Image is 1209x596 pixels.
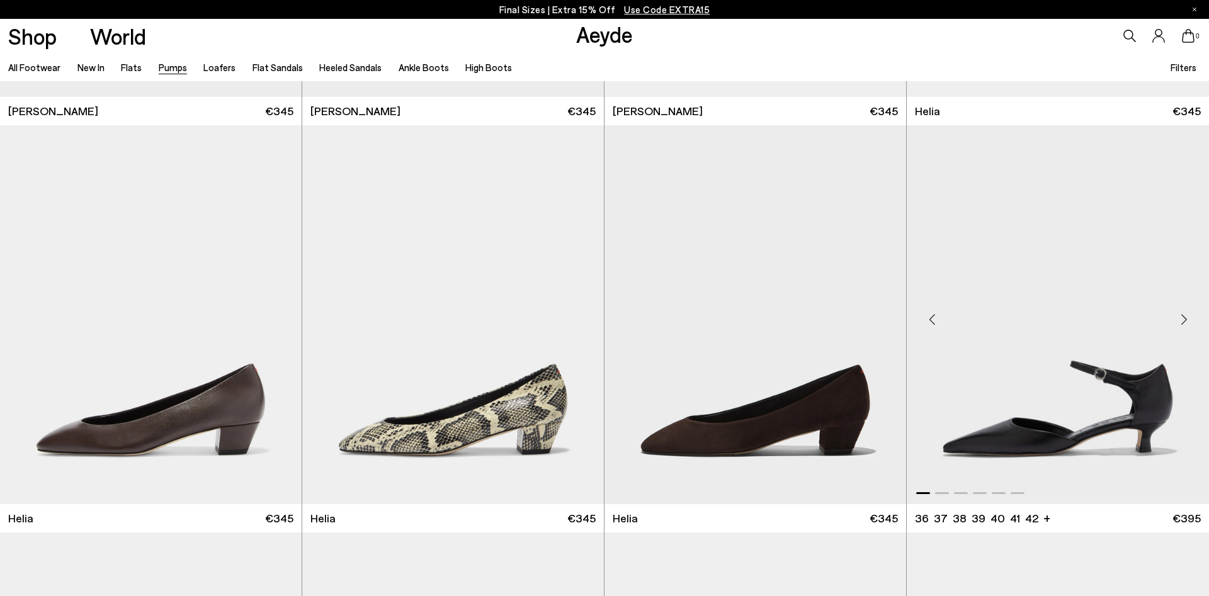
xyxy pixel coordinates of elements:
a: All Footwear [8,62,60,73]
span: €345 [1172,103,1201,119]
span: Helia [613,510,638,526]
li: 41 [1010,510,1020,526]
span: €345 [567,103,596,119]
span: €345 [870,510,898,526]
span: Filters [1171,62,1196,73]
div: Next slide [1165,301,1203,339]
li: 39 [972,510,985,526]
span: €345 [870,103,898,119]
ul: variant [915,510,1035,526]
span: Helia [310,510,336,526]
img: Tillie Ankle Strap Pumps [907,125,1209,504]
span: 0 [1195,33,1201,40]
a: High Boots [465,62,512,73]
a: Next slide Previous slide [907,125,1209,504]
span: Helia [915,103,940,119]
a: Helia €345 [604,504,906,532]
li: 36 [915,510,929,526]
a: Helia €345 [907,97,1209,125]
span: [PERSON_NAME] [8,103,98,119]
a: World [90,25,146,47]
a: 0 [1182,29,1195,43]
a: New In [77,62,105,73]
span: €345 [265,510,293,526]
a: [PERSON_NAME] €345 [302,97,604,125]
a: Helia €345 [302,504,604,532]
a: [PERSON_NAME] €345 [604,97,906,125]
li: 40 [990,510,1005,526]
span: [PERSON_NAME] [310,103,400,119]
li: + [1043,509,1050,526]
a: Pumps [159,62,187,73]
a: Heeled Sandals [319,62,382,73]
span: €345 [567,510,596,526]
a: Flats [121,62,142,73]
li: 42 [1025,510,1038,526]
li: 38 [953,510,967,526]
img: Helia Low-Cut Pumps [302,125,604,504]
a: 36 37 38 39 40 41 42 + €395 [907,504,1209,532]
a: Flat Sandals [253,62,303,73]
span: €395 [1172,510,1201,526]
span: Navigate to /collections/ss25-final-sizes [624,4,710,15]
span: €345 [265,103,293,119]
a: Loafers [203,62,236,73]
a: Ankle Boots [399,62,449,73]
a: Aeyde [576,21,633,47]
li: 37 [934,510,948,526]
p: Final Sizes | Extra 15% Off [499,2,710,18]
a: Shop [8,25,57,47]
div: Previous slide [913,301,951,339]
span: [PERSON_NAME] [613,103,703,119]
div: 1 / 6 [907,125,1209,504]
span: Helia [8,510,33,526]
img: Helia Suede Low-Cut Pumps [604,125,906,504]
